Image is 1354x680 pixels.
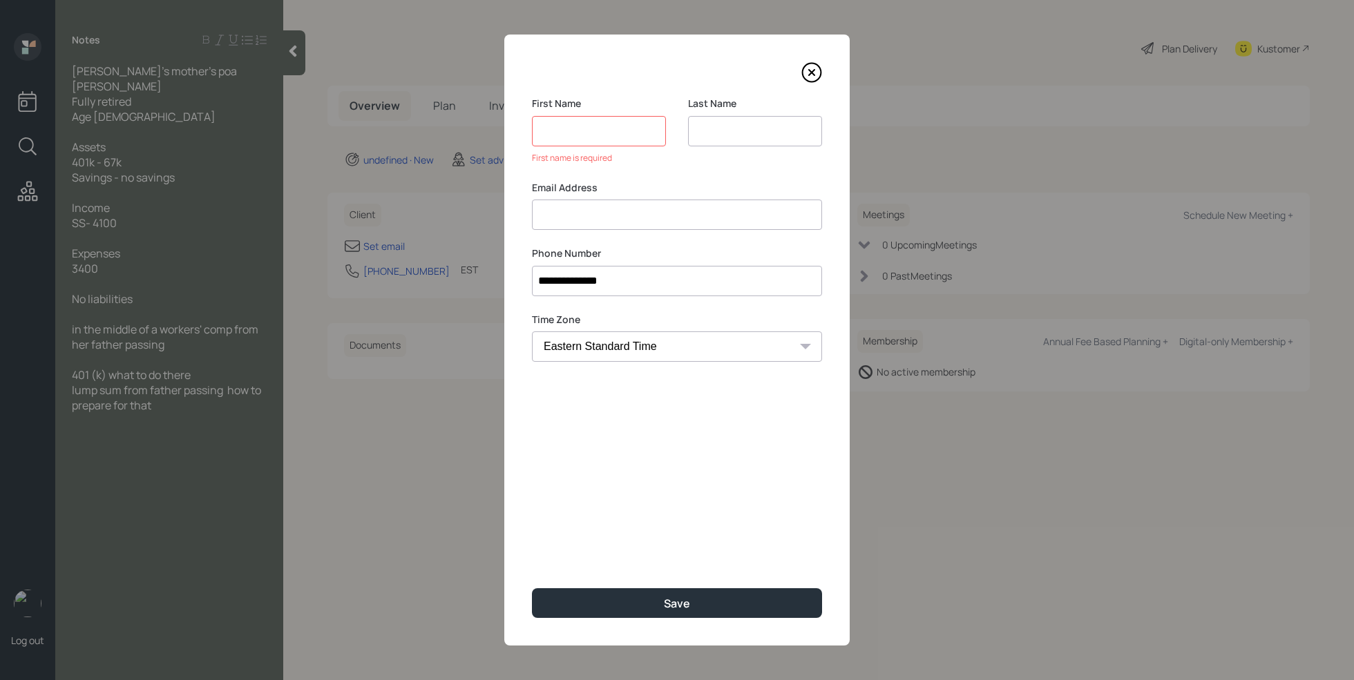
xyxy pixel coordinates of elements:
[688,97,822,110] label: Last Name
[532,152,666,164] div: First name is required
[532,313,822,327] label: Time Zone
[664,596,690,611] div: Save
[532,97,666,110] label: First Name
[532,181,822,195] label: Email Address
[532,588,822,618] button: Save
[532,246,822,260] label: Phone Number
